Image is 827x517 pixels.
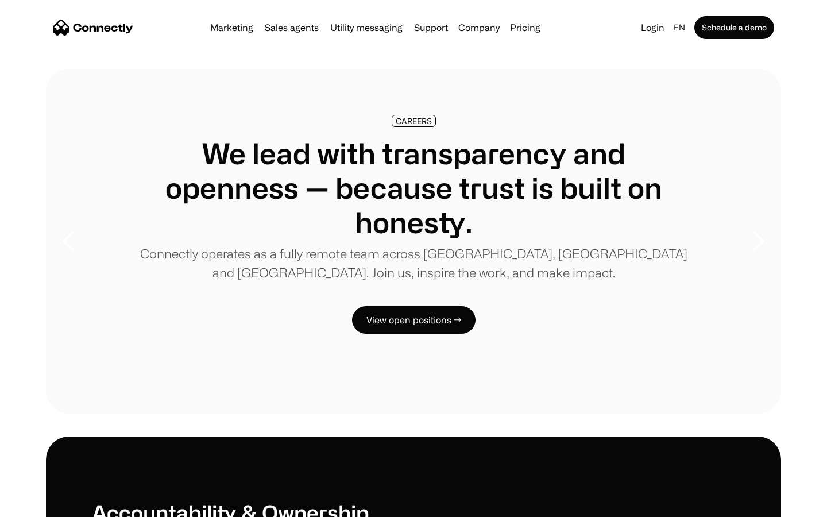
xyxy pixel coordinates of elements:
h1: We lead with transparency and openness — because trust is built on honesty. [138,136,689,240]
a: Support [409,23,453,32]
a: Sales agents [260,23,323,32]
div: Company [458,20,500,36]
a: Schedule a demo [694,16,774,39]
a: Login [636,20,669,36]
a: View open positions → [352,306,476,334]
div: CAREERS [396,117,432,125]
aside: Language selected: English [11,496,69,513]
a: Utility messaging [326,23,407,32]
a: Marketing [206,23,258,32]
div: en [674,20,685,36]
ul: Language list [23,497,69,513]
p: Connectly operates as a fully remote team across [GEOGRAPHIC_DATA], [GEOGRAPHIC_DATA] and [GEOGRA... [138,244,689,282]
a: Pricing [505,23,545,32]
